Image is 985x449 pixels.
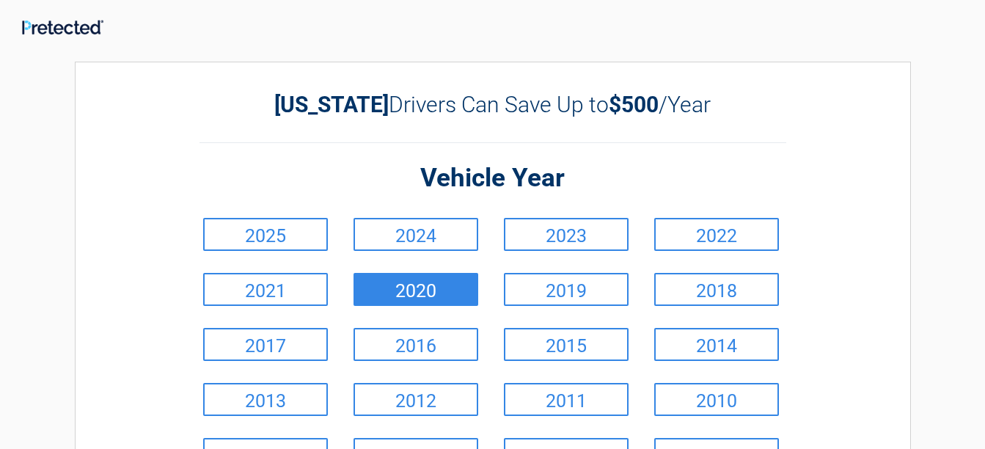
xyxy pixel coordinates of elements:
h2: Drivers Can Save Up to /Year [199,92,786,117]
a: 2014 [654,328,779,361]
a: 2025 [203,218,328,251]
a: 2018 [654,273,779,306]
b: $500 [609,92,659,117]
a: 2015 [504,328,629,361]
img: Main Logo [22,20,103,34]
a: 2016 [354,328,478,361]
a: 2022 [654,218,779,251]
h2: Vehicle Year [199,161,786,196]
a: 2020 [354,273,478,306]
a: 2024 [354,218,478,251]
a: 2011 [504,383,629,416]
b: [US_STATE] [274,92,389,117]
a: 2021 [203,273,328,306]
a: 2012 [354,383,478,416]
a: 2017 [203,328,328,361]
a: 2023 [504,218,629,251]
a: 2013 [203,383,328,416]
a: 2019 [504,273,629,306]
a: 2010 [654,383,779,416]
